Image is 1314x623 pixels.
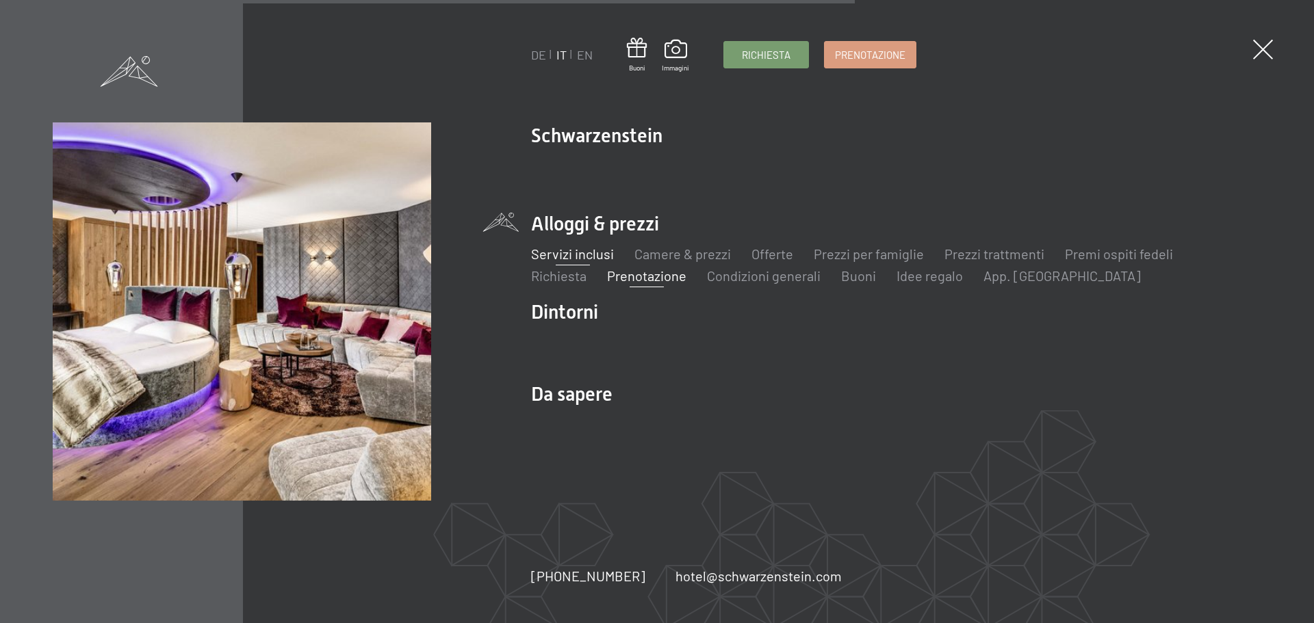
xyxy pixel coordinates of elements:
a: [PHONE_NUMBER] [531,566,645,585]
a: Richiesta [724,42,808,68]
a: Prezzi trattmenti [944,246,1044,262]
span: [PHONE_NUMBER] [531,568,645,584]
a: Camere & prezzi [634,246,731,262]
a: IT [556,47,567,62]
a: Condizioni generali [707,267,821,284]
span: Immagini [662,63,689,72]
a: Prezzi per famiglie [814,246,924,262]
a: EN [577,47,593,62]
a: Offerte [751,246,793,262]
span: Prenotazione [835,48,905,62]
a: Richiesta [531,267,587,284]
a: Buoni [841,267,876,284]
a: Prenotazione [607,267,686,284]
a: Servizi inclusi [531,246,614,262]
a: Prenotazione [825,42,916,68]
a: DE [531,47,546,62]
span: Buoni [627,63,647,72]
span: Richiesta [742,48,790,62]
a: Immagini [662,40,689,72]
a: Buoni [627,38,647,72]
a: App. [GEOGRAPHIC_DATA] [983,267,1141,284]
a: Idee regalo [897,267,963,284]
a: hotel@schwarzenstein.com [675,566,842,585]
a: Premi ospiti fedeli [1065,246,1173,262]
